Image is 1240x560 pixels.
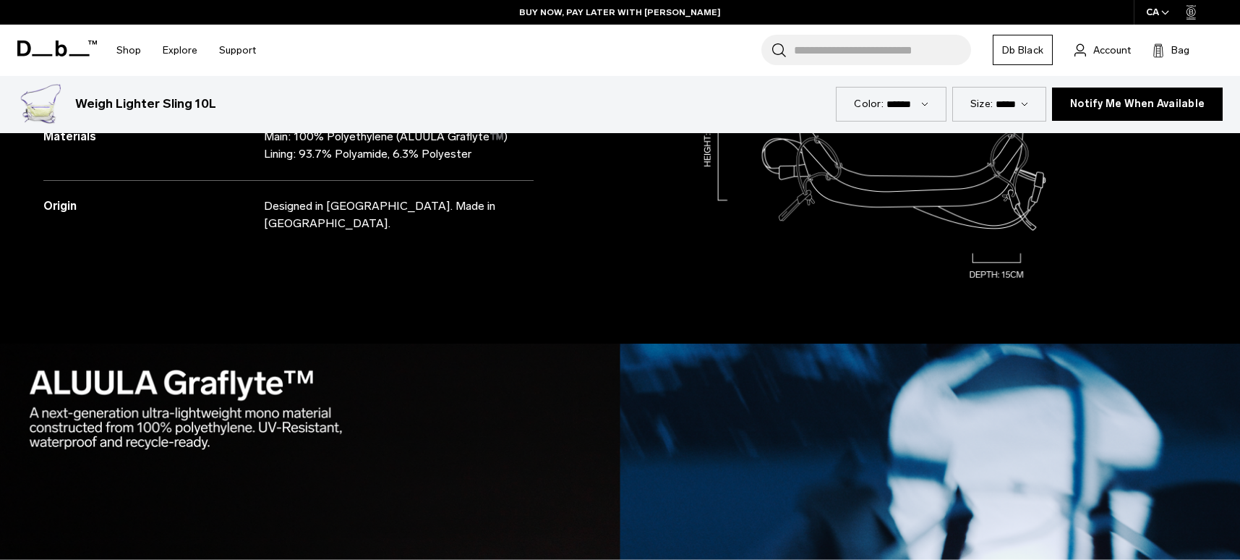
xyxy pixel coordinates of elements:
[1070,98,1205,110] span: Notify Me When Available
[116,25,141,76] a: Shop
[854,96,884,111] label: Color:
[264,198,509,232] p: Designed in [GEOGRAPHIC_DATA]. Made in [GEOGRAPHIC_DATA].
[1171,43,1189,58] span: Bag
[1153,41,1189,59] button: Bag
[163,25,197,76] a: Explore
[970,96,993,111] label: Size:
[43,198,264,215] h3: Origin
[1074,41,1131,59] a: Account
[519,6,721,19] a: BUY NOW, PAY LATER WITH [PERSON_NAME]
[993,35,1053,65] a: Db Black
[17,81,64,127] img: Weigh_Lighter_Sling_10L_1.png
[1093,43,1131,58] span: Account
[75,95,216,114] h3: Weigh Lighter Sling 10L
[264,128,509,163] p: Main: 100% Polyethylene (ALUULA Graflyte™️) Lining: 93.7% Polyamide, 6.3% Polyester
[106,25,267,76] nav: Main Navigation
[219,25,256,76] a: Support
[1052,88,1223,121] button: Notify Me When Available
[43,128,264,145] h3: Materials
